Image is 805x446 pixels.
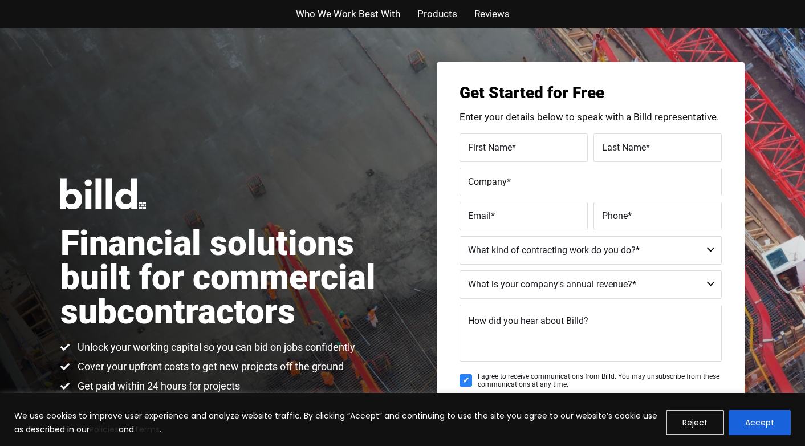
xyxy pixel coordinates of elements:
a: Terms [134,424,160,435]
span: Last Name [602,141,646,152]
span: First Name [468,141,512,152]
a: Policies [90,424,119,435]
span: Cover your upfront costs to get new projects off the ground [75,360,344,374]
a: Products [417,6,457,22]
input: I agree to receive communications from Billd. You may unsubscribe from these communications at an... [460,374,472,387]
span: Phone [602,210,628,221]
h1: Financial solutions built for commercial subcontractors [60,226,402,329]
p: We use cookies to improve user experience and analyze website traffic. By clicking “Accept” and c... [14,409,657,436]
span: Get paid within 24 hours for projects [75,379,240,393]
p: Enter your details below to speak with a Billd representative. [460,112,722,122]
a: Reviews [474,6,510,22]
span: How did you hear about Billd? [468,315,588,326]
h3: Get Started for Free [460,85,722,101]
span: Company [468,176,507,186]
span: Email [468,210,491,221]
span: Unlock your working capital so you can bid on jobs confidently [75,340,355,354]
a: Who We Work Best With [296,6,400,22]
button: Reject [666,410,724,435]
button: Accept [729,410,791,435]
span: I agree to receive communications from Billd. You may unsubscribe from these communications at an... [478,372,722,389]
